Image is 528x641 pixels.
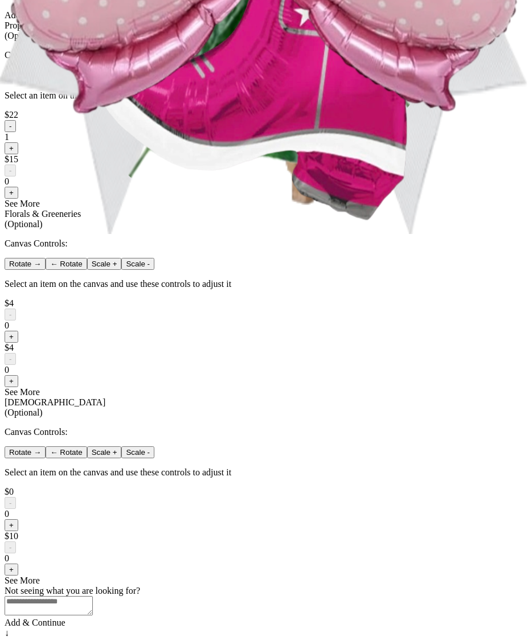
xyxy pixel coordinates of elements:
[5,343,523,353] div: $4
[121,258,154,270] button: Scale -
[87,446,122,458] button: Scale +
[46,258,87,270] button: ← Rotate
[5,497,16,509] button: -
[5,387,523,397] div: See More
[5,298,523,309] div: $4
[5,628,9,638] span: ↓
[5,487,523,497] div: $0
[121,446,154,458] button: Scale -
[5,446,46,458] button: Rotate →
[5,586,523,596] div: Not seeing what you are looking for?
[5,320,523,331] div: 0
[5,564,18,576] button: +
[5,427,523,437] p: Canvas Controls:
[5,509,523,519] div: 0
[5,397,523,418] div: [DEMOGRAPHIC_DATA]
[5,467,523,478] p: Select an item on the canvas and use these controls to adjust it
[5,258,46,270] button: Rotate →
[5,365,523,375] div: 0
[5,553,523,564] div: 0
[5,279,523,289] p: Select an item on the canvas and use these controls to adjust it
[5,353,16,365] button: -
[5,375,18,387] button: +
[5,331,18,343] button: +
[5,618,523,628] div: Add & Continue
[5,239,523,249] p: Canvas Controls:
[46,446,87,458] button: ← Rotate
[5,408,523,418] div: (Optional)
[5,576,523,586] div: See More
[5,309,16,320] button: -
[5,541,16,553] button: -
[5,519,18,531] button: +
[87,258,122,270] button: Scale +
[5,531,523,541] div: $10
